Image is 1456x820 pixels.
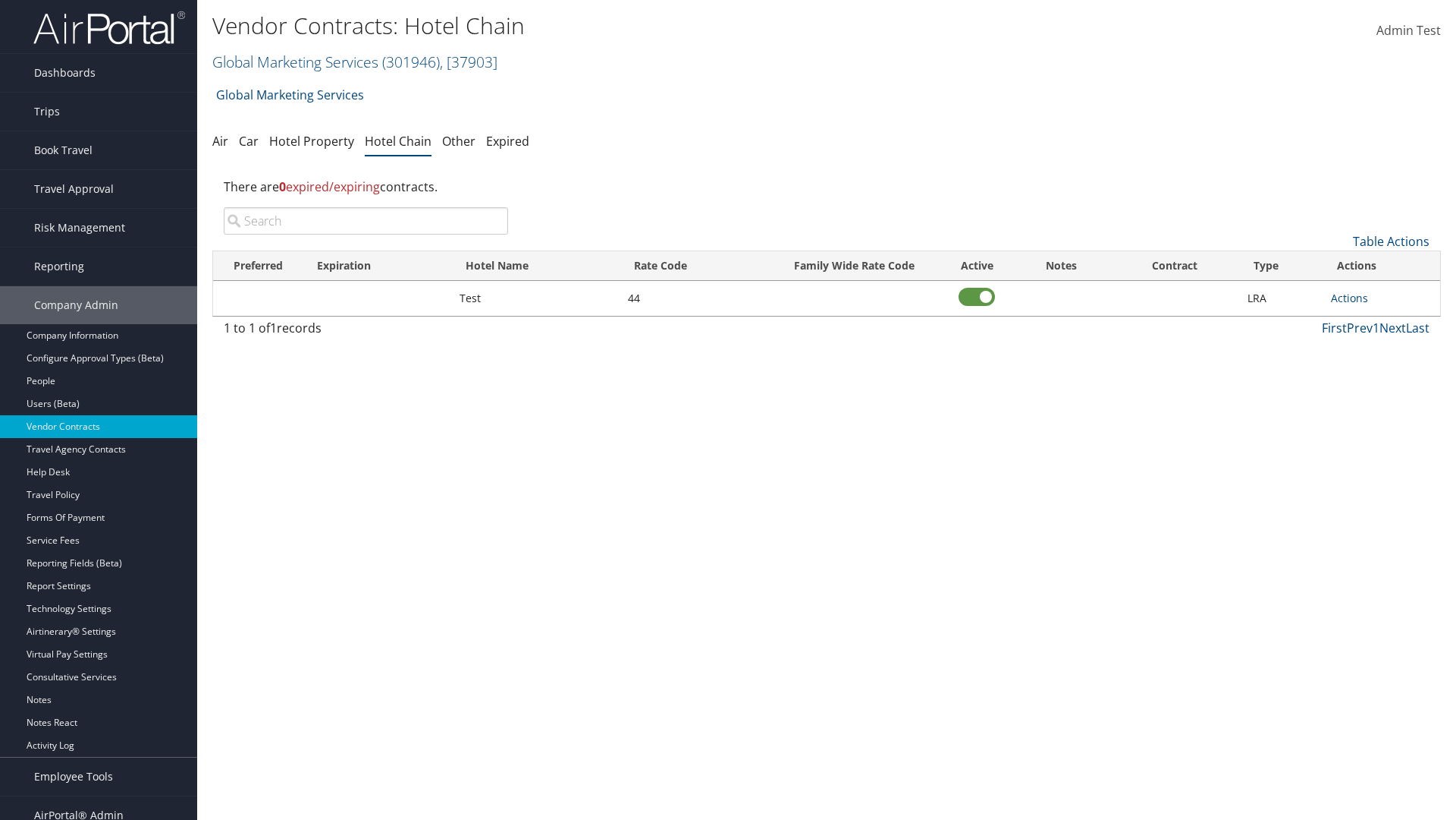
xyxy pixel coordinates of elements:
[942,251,1012,281] th: Active: activate to sort column ascending
[34,758,113,796] span: Employee Tools
[1240,281,1324,316] td: LRA
[1376,22,1441,39] span: Admin Test
[213,251,303,281] th: Preferred: activate to sort column ascending
[212,133,228,150] a: Air
[212,10,1031,42] h1: Vendor Contracts: Hotel Chain
[382,52,440,72] span: ( 301946 )
[1331,291,1368,305] a: Actions
[216,80,364,110] a: Global Marketing Services
[1012,251,1110,281] th: Notes: activate to sort column ascending
[442,133,475,150] a: Other
[212,166,1441,207] div: There are contracts.
[279,178,380,195] span: expired/expiring
[34,248,84,285] span: Reporting
[1322,320,1347,336] a: First
[486,133,529,150] a: Expired
[212,52,497,72] a: Global Marketing Services
[34,286,118,324] span: Company Admin
[224,207,508,235] input: Search
[303,251,452,281] th: Expiration: activate to sort column ascending
[33,10,185,46] img: airportal-logo.png
[767,251,941,281] th: Family Wide Rate Code: activate to sort column ascending
[1373,320,1379,336] a: 1
[1347,320,1373,336] a: Prev
[620,251,767,281] th: Rate Code: activate to sort column ascending
[440,52,497,72] span: , [ 37903 ]
[270,320,277,336] span: 1
[1240,251,1324,281] th: Type: activate to sort column ascending
[279,178,286,195] strong: 0
[34,209,125,247] span: Risk Management
[1406,320,1429,336] a: Last
[365,133,431,150] a: Hotel Chain
[34,131,93,169] span: Book Travel
[1323,251,1440,281] th: Actions
[34,170,114,208] span: Travel Approval
[1353,233,1429,250] a: Table Actions
[1109,251,1239,281] th: Contract: activate to sort column ascending
[34,54,96,92] span: Dashboards
[1376,8,1441,55] a: Admin Test
[269,133,354,150] a: Hotel Property
[620,281,767,316] td: 44
[224,319,508,345] div: 1 to 1 of records
[239,133,259,150] a: Car
[1379,320,1406,336] a: Next
[452,281,620,316] td: Test
[452,251,620,281] th: Hotel Name: activate to sort column ascending
[34,93,60,131] span: Trips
